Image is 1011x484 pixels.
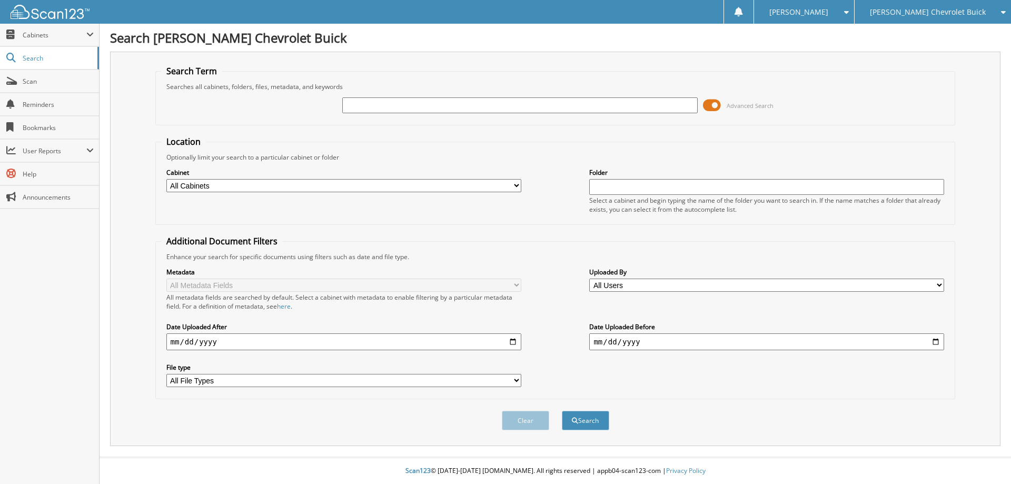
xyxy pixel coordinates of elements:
[161,252,950,261] div: Enhance your search for specific documents using filters such as date and file type.
[23,54,92,63] span: Search
[11,5,90,19] img: scan123-logo-white.svg
[23,193,94,202] span: Announcements
[277,302,291,311] a: here
[727,102,774,110] span: Advanced Search
[161,153,950,162] div: Optionally limit your search to a particular cabinet or folder
[589,322,944,331] label: Date Uploaded Before
[23,77,94,86] span: Scan
[769,9,828,15] span: [PERSON_NAME]
[166,268,521,276] label: Metadata
[23,146,86,155] span: User Reports
[161,82,950,91] div: Searches all cabinets, folders, files, metadata, and keywords
[161,235,283,247] legend: Additional Document Filters
[589,196,944,214] div: Select a cabinet and begin typing the name of the folder you want to search in. If the name match...
[110,29,1000,46] h1: Search [PERSON_NAME] Chevrolet Buick
[23,100,94,109] span: Reminders
[166,322,521,331] label: Date Uploaded After
[405,466,431,475] span: Scan123
[161,65,222,77] legend: Search Term
[166,333,521,350] input: start
[23,123,94,132] span: Bookmarks
[562,411,609,430] button: Search
[870,9,986,15] span: [PERSON_NAME] Chevrolet Buick
[589,168,944,177] label: Folder
[166,293,521,311] div: All metadata fields are searched by default. Select a cabinet with metadata to enable filtering b...
[666,466,706,475] a: Privacy Policy
[589,333,944,350] input: end
[502,411,549,430] button: Clear
[23,170,94,179] span: Help
[161,136,206,147] legend: Location
[166,168,521,177] label: Cabinet
[166,363,521,372] label: File type
[23,31,86,39] span: Cabinets
[100,458,1011,484] div: © [DATE]-[DATE] [DOMAIN_NAME]. All rights reserved | appb04-scan123-com |
[589,268,944,276] label: Uploaded By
